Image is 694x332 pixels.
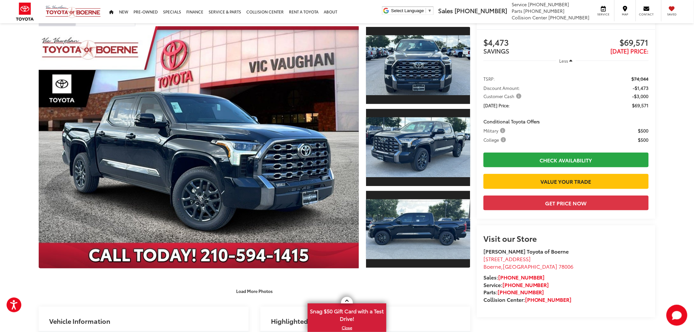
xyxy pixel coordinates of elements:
[483,127,507,134] span: Military
[666,305,687,326] button: Toggle Chat Window
[483,174,649,189] a: Value Your Trade
[633,85,649,91] span: -$1,473
[632,93,649,99] span: -$3,000
[512,1,527,8] span: Service
[549,14,590,21] span: [PHONE_NUMBER]
[632,102,649,109] span: $69,571
[525,296,572,303] a: [PHONE_NUMBER]
[502,281,549,288] a: [PHONE_NUMBER]
[308,304,386,324] span: Snag $50 Gift Card with a Test Drive!
[483,118,540,125] span: Conditional Toyota Offers
[391,8,424,13] span: Select Language
[483,85,520,91] span: Discount Amount:
[49,317,110,324] h2: Vehicle Information
[366,190,470,269] a: Expand Photo 3
[528,1,569,8] span: [PHONE_NUMBER]
[483,281,549,288] strong: Service:
[665,12,679,16] span: Saved
[455,6,507,15] span: [PHONE_NUMBER]
[483,127,508,134] button: Military
[366,108,470,187] a: Expand Photo 2
[483,273,545,281] strong: Sales:
[365,117,471,177] img: 2025 Toyota Tundra Platinum
[428,8,432,13] span: ▼
[391,8,432,13] a: Select Language​
[483,262,574,270] span: ,
[271,317,337,324] h2: Highlighted Features
[483,136,507,143] span: College
[560,58,568,64] span: Less
[524,8,565,14] span: [PHONE_NUMBER]
[438,6,453,15] span: Sales
[45,5,101,18] img: Vic Vaughan Toyota of Boerne
[483,288,544,296] strong: Parts:
[512,8,522,14] span: Parts
[483,196,649,210] button: Get Price Now
[483,234,649,242] h2: Visit our Store
[39,26,359,268] a: Expand Photo 0
[566,38,649,48] span: $69,571
[639,12,654,16] span: Contact
[483,47,509,55] span: SAVINGS
[666,305,687,326] svg: Start Chat
[366,26,470,105] a: Expand Photo 1
[632,75,649,82] span: $74,044
[596,12,611,16] span: Service
[483,93,523,99] span: Customer Cash
[498,273,545,281] a: [PHONE_NUMBER]
[498,288,544,296] a: [PHONE_NUMBER]
[638,136,649,143] span: $500
[483,75,495,82] span: TSRP:
[35,25,362,270] img: 2025 Toyota Tundra Platinum
[559,262,574,270] span: 78006
[232,285,277,297] button: Load More Photos
[483,93,524,99] button: Customer Cash
[556,55,576,67] button: Less
[483,262,501,270] span: Boerne
[611,47,649,55] span: [DATE] Price:
[638,127,649,134] span: $500
[512,14,547,21] span: Collision Center
[483,296,572,303] strong: Collision Center:
[618,12,632,16] span: Map
[483,102,510,109] span: [DATE] Price:
[483,255,574,270] a: [STREET_ADDRESS] Boerne,[GEOGRAPHIC_DATA] 78006
[365,199,471,259] img: 2025 Toyota Tundra Platinum
[483,136,508,143] button: College
[365,35,471,95] img: 2025 Toyota Tundra Platinum
[483,38,566,48] span: $4,473
[483,153,649,167] a: Check Availability
[483,255,531,262] span: [STREET_ADDRESS]
[503,262,558,270] span: [GEOGRAPHIC_DATA]
[483,247,569,255] strong: [PERSON_NAME] Toyota of Boerne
